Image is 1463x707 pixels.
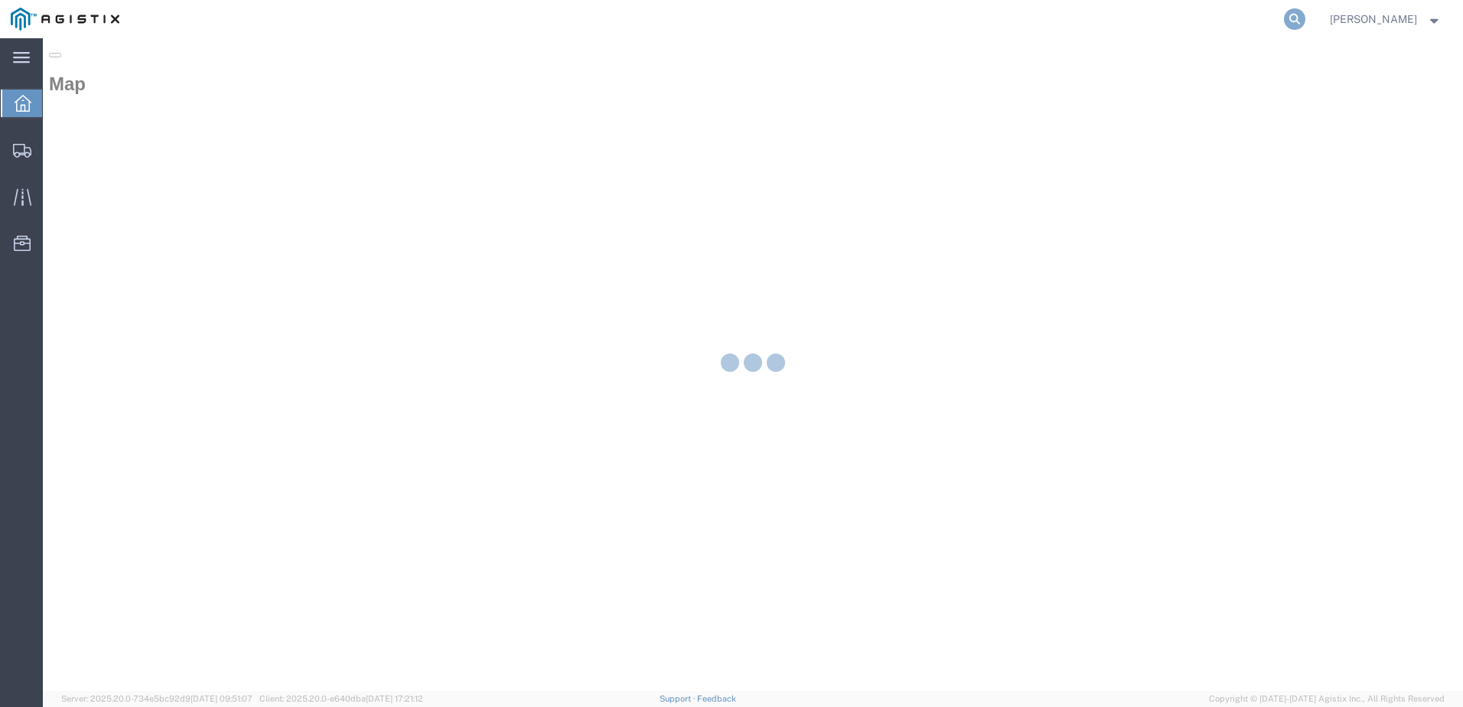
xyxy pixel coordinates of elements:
span: Server: 2025.20.0-734e5bc92d9 [61,694,253,703]
span: [DATE] 09:51:07 [191,694,253,703]
span: [DATE] 17:21:12 [366,694,423,703]
a: Feedback [697,694,736,703]
span: Client: 2025.20.0-e640dba [259,694,423,703]
span: Deni Smith [1330,11,1417,28]
h2: Map [6,35,1414,57]
span: Copyright © [DATE]-[DATE] Agistix Inc., All Rights Reserved [1209,692,1445,705]
a: Support [660,694,698,703]
button: [PERSON_NAME] [1329,10,1442,28]
img: logo [11,8,119,31]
